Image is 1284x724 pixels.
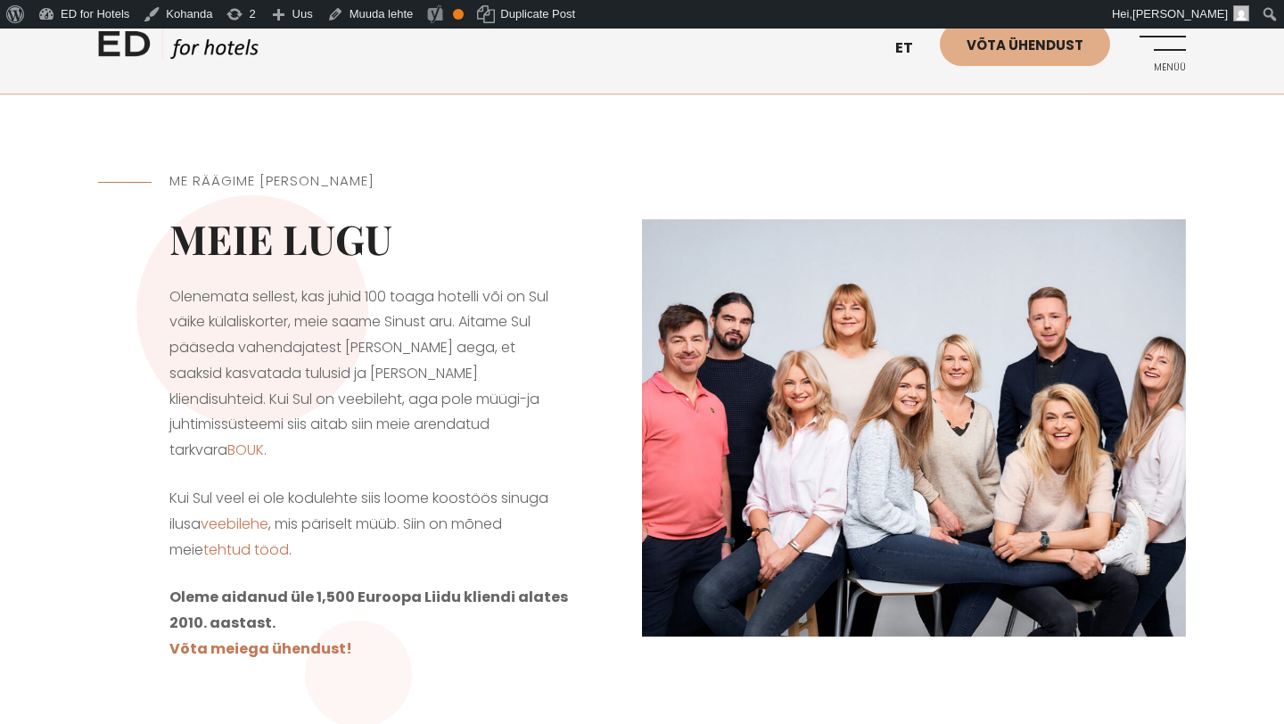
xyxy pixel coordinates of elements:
[169,587,568,633] strong: Oleme aidanud üle 1,500 Euroopa Liidu kliendi alates 2010. aastast.
[940,22,1110,66] a: Võta ühendust
[201,514,268,534] a: veebilehe
[203,539,289,560] a: tehtud tööd
[169,214,571,262] h2: Meie lugu
[98,27,259,71] a: ED HOTELS
[886,27,940,70] a: et
[453,9,464,20] div: OK
[169,171,571,192] h5: ME RÄÄGIME [PERSON_NAME]
[1137,22,1186,71] a: Menüü
[1137,62,1186,73] span: Menüü
[227,440,264,460] a: BOUK
[169,638,352,659] a: Võta meiega ühendust!
[169,486,571,563] p: Kui Sul veel ei ole kodulehte siis loome koostöös sinuga ilusa , mis päriselt müüb. Siin on mõned...
[1132,7,1228,21] span: [PERSON_NAME]
[169,284,571,465] p: Olenemata sellest, kas juhid 100 toaga hotelli või on Sul väike külaliskorter, meie saame Sinust ...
